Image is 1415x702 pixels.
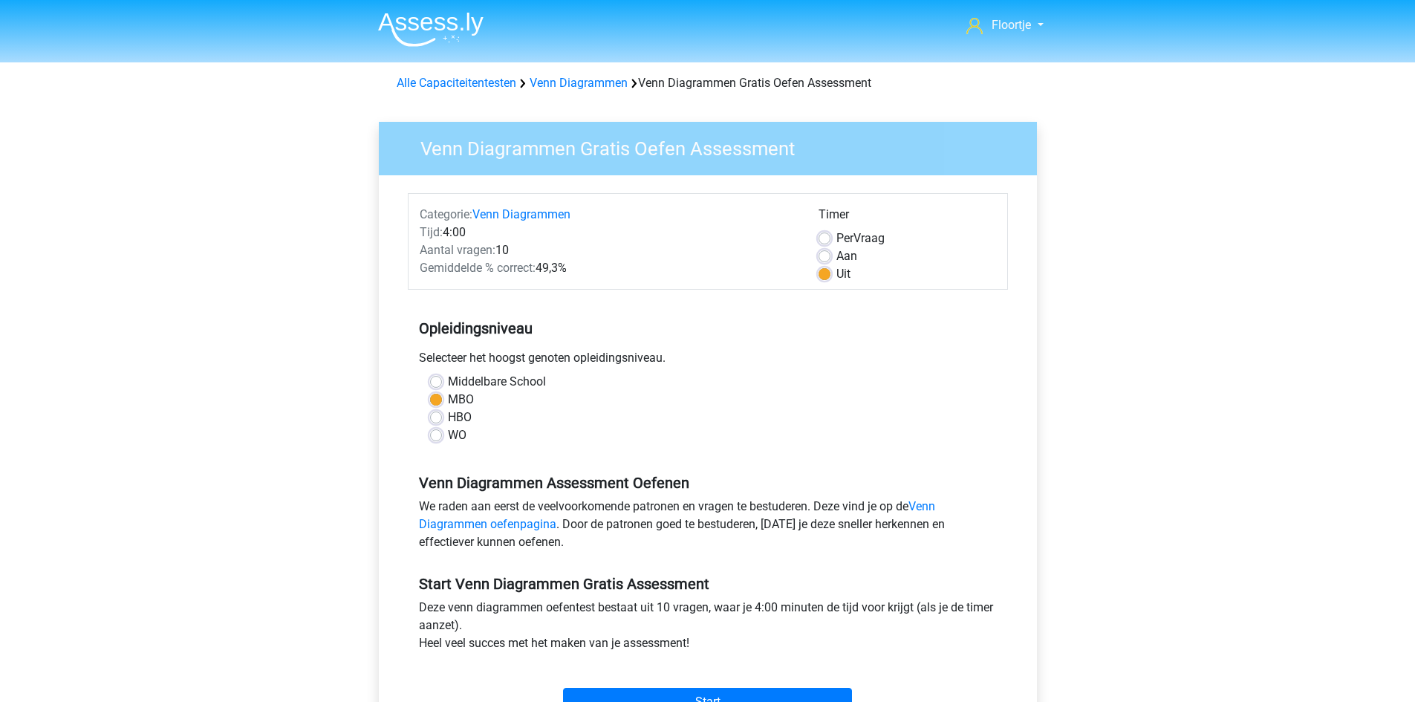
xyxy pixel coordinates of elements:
[378,12,484,47] img: Assessly
[419,313,997,343] h5: Opleidingsniveau
[403,131,1026,160] h3: Venn Diagrammen Gratis Oefen Assessment
[472,207,570,221] a: Venn Diagrammen
[397,76,516,90] a: Alle Capaciteitentesten
[420,225,443,239] span: Tijd:
[448,391,474,409] label: MBO
[408,349,1008,373] div: Selecteer het hoogst genoten opleidingsniveau.
[420,207,472,221] span: Categorie:
[530,76,628,90] a: Venn Diagrammen
[448,409,472,426] label: HBO
[391,74,1025,92] div: Venn Diagrammen Gratis Oefen Assessment
[836,247,857,265] label: Aan
[960,16,1049,34] a: Floortje
[420,243,495,257] span: Aantal vragen:
[836,230,885,247] label: Vraag
[992,18,1031,32] span: Floortje
[419,575,997,593] h5: Start Venn Diagrammen Gratis Assessment
[420,261,536,275] span: Gemiddelde % correct:
[448,373,546,391] label: Middelbare School
[409,259,807,277] div: 49,3%
[419,474,997,492] h5: Venn Diagrammen Assessment Oefenen
[836,231,853,245] span: Per
[408,599,1008,658] div: Deze venn diagrammen oefentest bestaat uit 10 vragen, waar je 4:00 minuten de tijd voor krijgt (a...
[448,426,466,444] label: WO
[409,241,807,259] div: 10
[408,498,1008,557] div: We raden aan eerst de veelvoorkomende patronen en vragen te bestuderen. Deze vind je op de . Door...
[409,224,807,241] div: 4:00
[836,265,850,283] label: Uit
[819,206,996,230] div: Timer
